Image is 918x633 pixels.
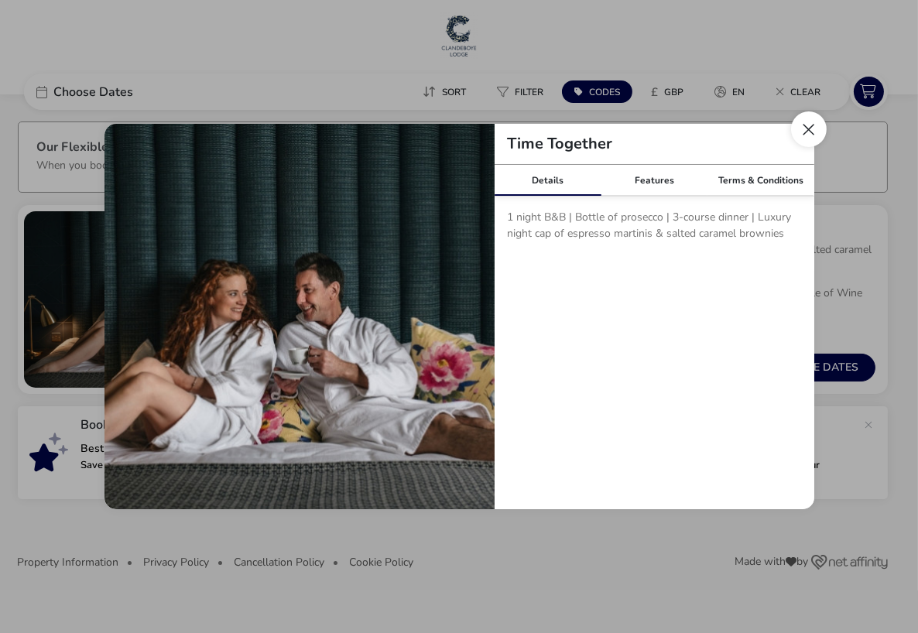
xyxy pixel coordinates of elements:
[104,124,814,509] div: tariffDetails
[791,111,827,147] button: Close modal
[601,165,707,196] div: Features
[495,165,601,196] div: Details
[495,136,625,152] h2: Time Together
[707,165,814,196] div: Terms & Conditions
[507,209,802,248] p: 1 night B&B | Bottle of prosecco | 3-course dinner | Luxury night cap of espresso martinis & salt...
